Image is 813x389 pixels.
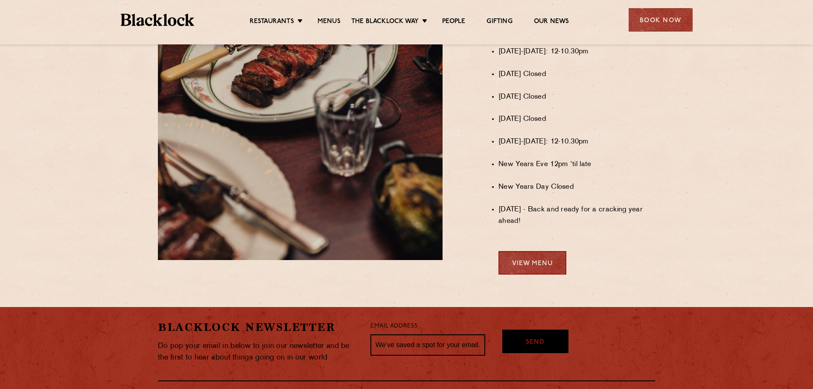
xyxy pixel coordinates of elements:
li: [DATE] Closed [498,91,655,103]
a: Menus [318,18,341,27]
img: BL_Textured_Logo-footer-cropped.svg [121,14,195,26]
a: The Blacklock Way [351,18,419,27]
a: Gifting [487,18,512,27]
p: Do pop your email in below to join our newsletter and be the first to hear about things going on ... [158,340,358,363]
input: We’ve saved a spot for your email... [370,334,485,356]
li: [DATE] Closed [498,114,655,125]
li: [DATE]-[DATE]: 12-10.30pm [498,136,655,148]
label: Email Address [370,322,417,331]
li: New Years Eve 12pm 'til late [498,159,655,170]
li: [DATE]-[DATE]: 12-10.30pm [498,46,655,58]
li: [DATE] - Back and ready for a cracking year ahead! [498,204,655,227]
li: New Years Day Closed [498,181,655,193]
a: Restaurants [250,18,294,27]
span: Send [526,338,545,348]
a: Our News [534,18,569,27]
a: People [442,18,465,27]
div: Book Now [629,8,693,32]
h2: Blacklock Newsletter [158,320,358,335]
a: View Menu [498,251,566,275]
li: [DATE] Closed [498,69,655,80]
